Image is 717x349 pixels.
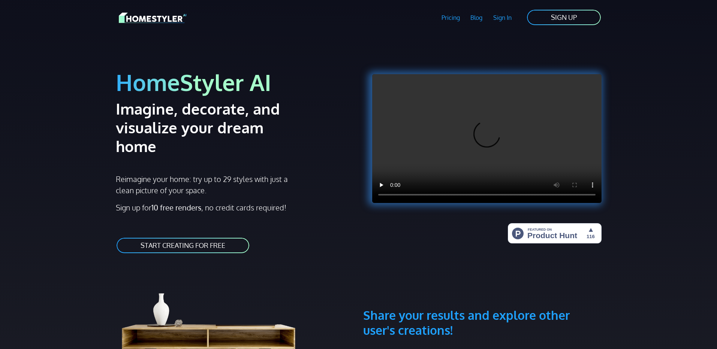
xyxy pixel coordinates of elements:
a: Blog [465,9,488,26]
p: Sign up for , no credit cards required! [116,202,354,213]
a: START CREATING FOR FREE [116,237,250,254]
strong: 10 free renders [151,203,201,212]
p: Reimagine your home: try up to 29 styles with just a clean picture of your space. [116,173,295,196]
h3: Share your results and explore other user's creations! [363,272,602,338]
h1: HomeStyler AI [116,68,354,96]
a: Pricing [436,9,465,26]
h2: Imagine, decorate, and visualize your dream home [116,99,307,155]
a: Sign In [488,9,517,26]
img: HomeStyler AI - Interior Design Made Easy: One Click to Your Dream Home | Product Hunt [508,223,602,243]
a: SIGN UP [526,9,602,26]
img: HomeStyler AI logo [119,11,186,24]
